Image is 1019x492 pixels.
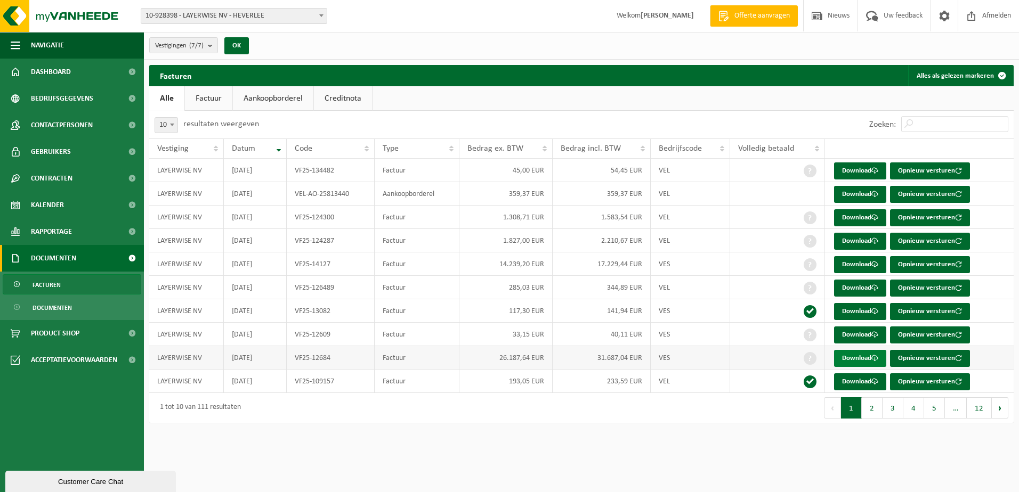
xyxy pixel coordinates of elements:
span: Documenten [31,245,76,272]
a: Download [834,256,886,273]
button: Previous [824,397,841,419]
strong: [PERSON_NAME] [641,12,694,20]
td: [DATE] [224,206,287,229]
span: Bedrijfsgegevens [31,85,93,112]
td: LAYERWISE NV [149,252,224,276]
td: [DATE] [224,159,287,182]
td: Factuur [375,299,459,323]
td: 45,00 EUR [459,159,553,182]
span: Contracten [31,165,72,192]
td: Factuur [375,229,459,252]
td: VES [651,299,730,323]
td: LAYERWISE NV [149,299,224,323]
button: Next [992,397,1008,419]
div: 1 tot 10 van 111 resultaten [155,398,241,417]
span: Gebruikers [31,138,71,165]
span: Bedrag incl. BTW [561,144,621,153]
a: Aankoopborderel [233,86,313,111]
a: Download [834,186,886,203]
td: 17.229,44 EUR [553,252,651,276]
td: LAYERWISE NV [149,323,224,346]
td: VES [651,346,730,370]
td: VF25-126489 [287,276,374,299]
td: 1.583,54 EUR [553,206,651,229]
td: 31.687,04 EUR [553,346,651,370]
span: 10 [155,118,177,133]
td: VEL [651,182,730,206]
span: 10 [155,117,178,133]
button: OK [224,37,249,54]
td: VF25-109157 [287,370,374,393]
button: Opnieuw versturen [890,186,970,203]
td: Factuur [375,276,459,299]
count: (7/7) [189,42,204,49]
td: Factuur [375,370,459,393]
td: VEL [651,206,730,229]
td: VF25-124300 [287,206,374,229]
td: Aankoopborderel [375,182,459,206]
button: Opnieuw versturen [890,303,970,320]
span: Datum [232,144,255,153]
td: 117,30 EUR [459,299,553,323]
td: LAYERWISE NV [149,206,224,229]
button: 4 [903,397,924,419]
td: Factuur [375,159,459,182]
td: [DATE] [224,182,287,206]
td: [DATE] [224,252,287,276]
button: Opnieuw versturen [890,280,970,297]
span: 10-928398 - LAYERWISE NV - HEVERLEE [141,8,327,24]
a: Download [834,350,886,367]
td: VF25-13082 [287,299,374,323]
span: Code [295,144,312,153]
span: Bedrijfscode [659,144,702,153]
td: VES [651,252,730,276]
td: 141,94 EUR [553,299,651,323]
iframe: chat widget [5,469,178,492]
button: Vestigingen(7/7) [149,37,218,53]
td: Factuur [375,252,459,276]
td: 2.210,67 EUR [553,229,651,252]
span: Vestiging [157,144,189,153]
a: Download [834,373,886,390]
button: Opnieuw versturen [890,209,970,226]
a: Download [834,280,886,297]
td: 54,45 EUR [553,159,651,182]
span: Kalender [31,192,64,218]
a: Download [834,303,886,320]
span: Volledig betaald [738,144,794,153]
span: Rapportage [31,218,72,245]
button: Opnieuw versturen [890,162,970,179]
a: Download [834,233,886,250]
a: Creditnota [314,86,372,111]
h2: Facturen [149,65,203,86]
td: [DATE] [224,323,287,346]
td: [DATE] [224,370,287,393]
a: Facturen [3,274,141,294]
button: Opnieuw versturen [890,256,970,273]
td: 1.827,00 EUR [459,229,553,252]
td: Factuur [375,323,459,346]
td: 14.239,20 EUR [459,252,553,276]
td: VF25-12609 [287,323,374,346]
td: [DATE] [224,229,287,252]
td: [DATE] [224,346,287,370]
a: Offerte aanvragen [710,5,798,27]
button: Opnieuw versturen [890,326,970,343]
span: Facturen [33,275,61,295]
td: 285,03 EUR [459,276,553,299]
span: Acceptatievoorwaarden [31,347,117,373]
span: Product Shop [31,320,79,347]
span: Bedrag ex. BTW [467,144,523,153]
td: VEL [651,159,730,182]
button: Alles als gelezen markeren [908,65,1013,86]
a: Download [834,326,886,343]
td: [DATE] [224,299,287,323]
span: Type [383,144,399,153]
span: 10-928398 - LAYERWISE NV - HEVERLEE [141,9,327,23]
button: Opnieuw versturen [890,233,970,250]
td: LAYERWISE NV [149,276,224,299]
span: Navigatie [31,32,64,59]
td: LAYERWISE NV [149,159,224,182]
span: Dashboard [31,59,71,85]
